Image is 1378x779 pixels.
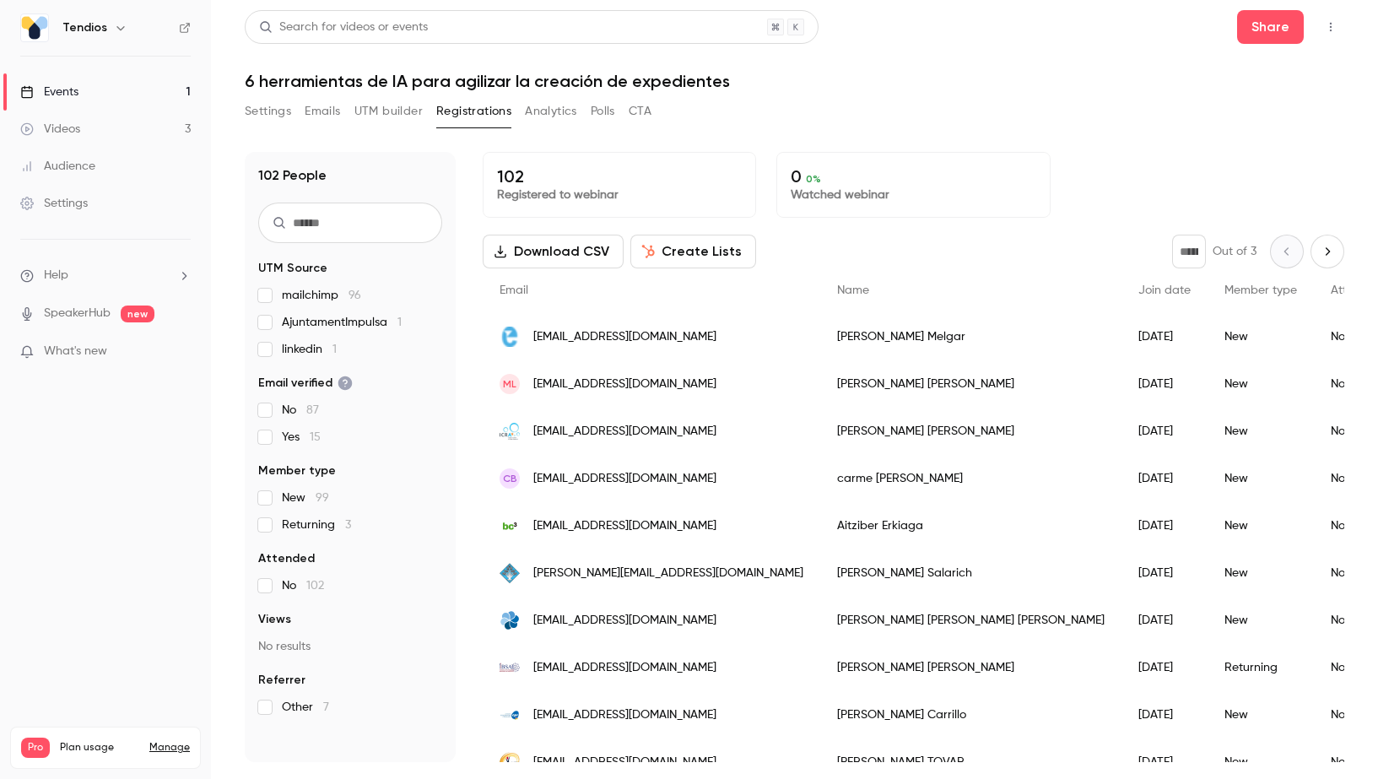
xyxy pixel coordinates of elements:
span: Member type [258,463,336,479]
h1: 102 People [258,165,327,186]
div: Settings [20,195,88,212]
div: [PERSON_NAME] Carrillo [820,691,1121,738]
a: Manage [149,741,190,755]
button: Registrations [436,98,511,125]
span: Views [258,611,291,628]
div: [DATE] [1121,549,1208,597]
span: 0 % [806,173,821,185]
span: 3 [345,519,351,531]
div: New [1208,502,1314,549]
div: New [1208,313,1314,360]
div: [PERSON_NAME] [PERSON_NAME] [820,644,1121,691]
div: New [1208,455,1314,502]
span: UTM Source [258,260,327,277]
span: linkedin [282,341,337,358]
div: New [1208,360,1314,408]
span: No [282,402,319,419]
button: Analytics [525,98,577,125]
div: [PERSON_NAME] [PERSON_NAME] [820,360,1121,408]
button: Create Lists [630,235,756,268]
button: Emails [305,98,340,125]
button: Next page [1310,235,1344,268]
span: 1 [397,316,402,328]
div: [DATE] [1121,455,1208,502]
button: Download CSV [483,235,624,268]
span: 87 [306,404,319,416]
p: Out of 3 [1213,243,1256,260]
h1: 6 herramientas de IA para agilizar la creación de expedientes [245,71,1344,91]
span: Help [44,267,68,284]
span: 99 [316,492,329,504]
span: No [282,577,324,594]
span: 1 [332,344,337,355]
span: mailchimp [282,287,361,304]
img: icra.cat [500,421,520,441]
span: Name [837,284,869,296]
span: [PERSON_NAME][EMAIL_ADDRESS][DOMAIN_NAME] [533,565,803,582]
div: [DATE] [1121,360,1208,408]
img: cssi.cat [500,705,520,725]
h6: Tendios [62,19,107,36]
img: canalblau.cat [500,610,520,630]
p: 102 [497,166,742,187]
div: Aitziber Erkiaga [820,502,1121,549]
span: [EMAIL_ADDRESS][DOMAIN_NAME] [533,328,716,346]
div: [PERSON_NAME] Melgar [820,313,1121,360]
span: [EMAIL_ADDRESS][DOMAIN_NAME] [533,612,716,630]
p: Watched webinar [791,187,1035,203]
div: Returning [1208,644,1314,691]
span: [EMAIL_ADDRESS][DOMAIN_NAME] [533,376,716,393]
img: ibsal.es [500,657,520,678]
span: Other [282,699,329,716]
div: carme [PERSON_NAME] [820,455,1121,502]
div: [PERSON_NAME] Salarich [820,549,1121,597]
span: 102 [306,580,324,592]
button: Share [1237,10,1304,44]
span: new [121,306,154,322]
div: New [1208,549,1314,597]
li: help-dropdown-opener [20,267,191,284]
span: Join date [1138,284,1191,296]
span: Member type [1224,284,1297,296]
span: Plan usage [60,741,139,755]
div: Videos [20,121,80,138]
img: Tendios [21,14,48,41]
div: [DATE] [1121,502,1208,549]
p: 0 [791,166,1035,187]
div: [DATE] [1121,313,1208,360]
span: New [282,490,329,506]
span: 96 [349,289,361,301]
div: New [1208,408,1314,455]
span: Returning [282,517,351,533]
p: Registered to webinar [497,187,742,203]
div: [DATE] [1121,408,1208,455]
button: UTM builder [354,98,423,125]
button: Polls [591,98,615,125]
span: Yes [282,429,321,446]
span: [EMAIL_ADDRESS][DOMAIN_NAME] [533,659,716,677]
div: [DATE] [1121,644,1208,691]
div: [DATE] [1121,691,1208,738]
div: Audience [20,158,95,175]
div: [DATE] [1121,597,1208,644]
span: AjuntamentImpulsa [282,314,402,331]
span: Referrer [258,672,305,689]
span: Email [500,284,528,296]
span: cb [503,471,517,486]
span: Email verified [258,375,353,392]
span: [EMAIL_ADDRESS][DOMAIN_NAME] [533,706,716,724]
div: [PERSON_NAME] [PERSON_NAME] [820,408,1121,455]
div: New [1208,691,1314,738]
span: Attended [258,550,315,567]
span: 15 [310,431,321,443]
span: ML [503,376,516,392]
span: Pro [21,738,50,758]
section: facet-groups [258,260,442,716]
img: bc3research.org [500,516,520,536]
span: [EMAIL_ADDRESS][DOMAIN_NAME] [533,517,716,535]
span: What's new [44,343,107,360]
div: Events [20,84,78,100]
img: jccm.es [500,327,520,347]
p: No results [258,638,442,655]
div: [PERSON_NAME] [PERSON_NAME] [PERSON_NAME] [820,597,1121,644]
